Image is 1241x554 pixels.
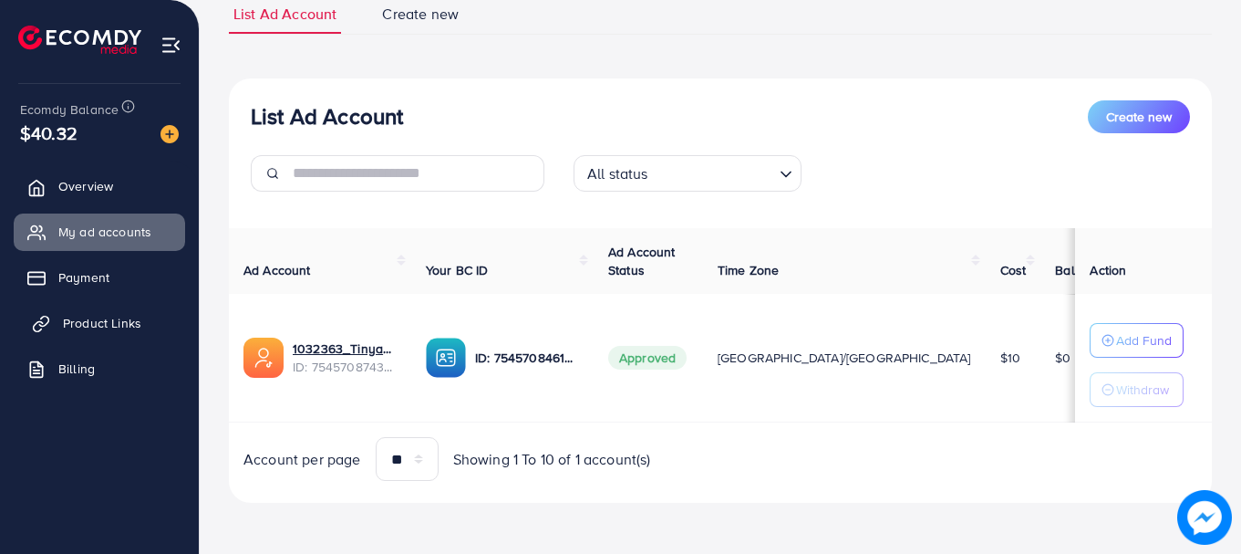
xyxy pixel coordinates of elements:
[160,125,179,143] img: image
[1055,349,1070,367] span: $0
[574,155,801,192] div: Search for option
[63,314,141,332] span: Product Links
[426,261,489,279] span: Your BC ID
[608,346,687,370] span: Approved
[58,268,109,287] span: Payment
[14,259,185,296] a: Payment
[584,161,652,187] span: All status
[718,349,971,367] span: [GEOGRAPHIC_DATA]/[GEOGRAPHIC_DATA]
[293,340,397,377] div: <span class='underline'>1032363_Tinyandtotspk_1756872268826</span></br>7545708743263158288
[426,338,466,378] img: ic-ba-acc.ded83a64.svg
[14,214,185,250] a: My ad accounts
[1090,261,1126,279] span: Action
[293,358,397,376] span: ID: 7545708743263158288
[14,168,185,204] a: Overview
[608,243,676,279] span: Ad Account Status
[718,261,779,279] span: Time Zone
[1000,261,1027,279] span: Cost
[20,100,119,119] span: Ecomdy Balance
[293,340,397,358] a: 1032363_Tinyandtotspk_1756872268826
[20,120,78,146] span: $40.32
[1106,108,1172,126] span: Create new
[58,223,151,241] span: My ad accounts
[1090,372,1184,407] button: Withdraw
[1116,379,1169,401] p: Withdraw
[1178,491,1231,544] img: image
[1000,349,1020,367] span: $10
[243,449,361,470] span: Account per page
[58,177,113,195] span: Overview
[654,157,772,187] input: Search for option
[233,4,336,25] span: List Ad Account
[14,305,185,341] a: Product Links
[453,449,651,470] span: Showing 1 To 10 of 1 account(s)
[18,26,141,54] img: logo
[251,103,403,130] h3: List Ad Account
[1090,323,1184,358] button: Add Fund
[382,4,459,25] span: Create new
[160,35,181,56] img: menu
[58,360,95,378] span: Billing
[475,347,579,369] p: ID: 7545708461661913105
[1055,261,1103,279] span: Balance
[243,338,284,378] img: ic-ads-acc.e4c84228.svg
[1116,329,1172,351] p: Add Fund
[243,261,311,279] span: Ad Account
[1088,100,1190,133] button: Create new
[14,350,185,387] a: Billing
